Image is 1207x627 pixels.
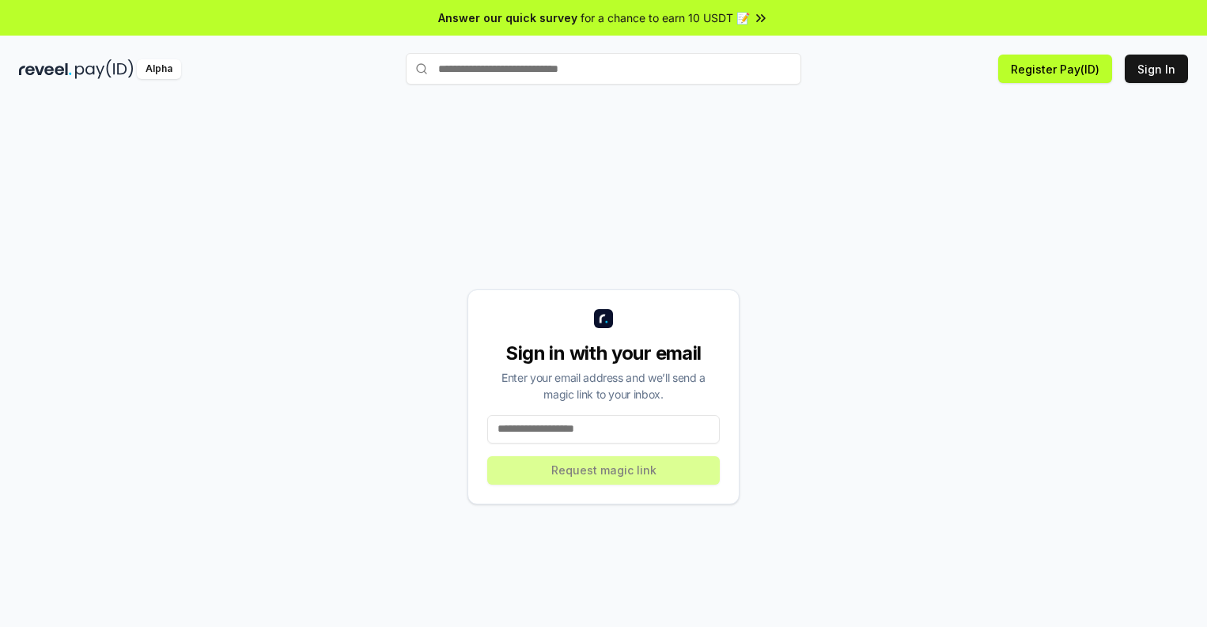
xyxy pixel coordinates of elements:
span: Answer our quick survey [438,9,577,26]
div: Alpha [137,59,181,79]
span: for a chance to earn 10 USDT 📝 [581,9,750,26]
img: logo_small [594,309,613,328]
img: pay_id [75,59,134,79]
button: Register Pay(ID) [998,55,1112,83]
div: Enter your email address and we’ll send a magic link to your inbox. [487,369,720,402]
div: Sign in with your email [487,341,720,366]
img: reveel_dark [19,59,72,79]
button: Sign In [1125,55,1188,83]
